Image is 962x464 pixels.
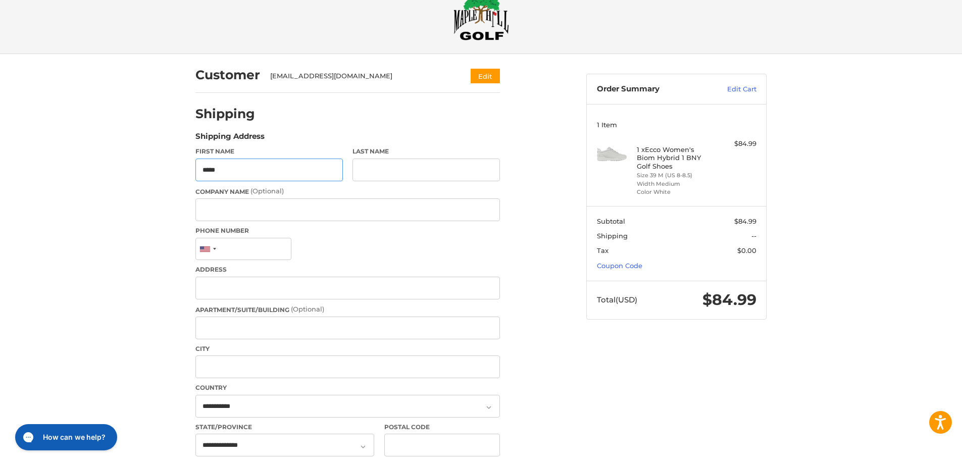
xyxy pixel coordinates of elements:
[751,232,756,240] span: --
[597,84,705,94] h3: Order Summary
[291,305,324,313] small: (Optional)
[597,232,628,240] span: Shipping
[195,226,500,235] label: Phone Number
[195,304,500,315] label: Apartment/Suite/Building
[195,265,500,274] label: Address
[195,383,500,392] label: Country
[195,344,500,353] label: City
[597,246,609,254] span: Tax
[270,71,451,81] div: [EMAIL_ADDRESS][DOMAIN_NAME]
[734,217,756,225] span: $84.99
[597,121,756,129] h3: 1 Item
[195,423,374,432] label: State/Province
[195,186,500,196] label: Company Name
[195,131,265,147] legend: Shipping Address
[352,147,500,156] label: Last Name
[195,147,343,156] label: First Name
[737,246,756,254] span: $0.00
[717,139,756,149] div: $84.99
[597,295,637,304] span: Total (USD)
[250,187,284,195] small: (Optional)
[637,188,714,196] li: Color White
[637,171,714,180] li: Size 39 M (US 8-8.5)
[597,217,625,225] span: Subtotal
[10,421,120,454] iframe: Gorgias live chat messenger
[195,106,255,122] h2: Shipping
[637,180,714,188] li: Width Medium
[471,69,500,83] button: Edit
[702,290,756,309] span: $84.99
[879,437,962,464] iframe: Google Customer Reviews
[637,145,714,170] h4: 1 x Ecco Women's Biom Hybrid 1 BNY Golf Shoes
[196,238,219,260] div: United States: +1
[597,262,642,270] a: Coupon Code
[705,84,756,94] a: Edit Cart
[195,67,260,83] h2: Customer
[384,423,500,432] label: Postal Code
